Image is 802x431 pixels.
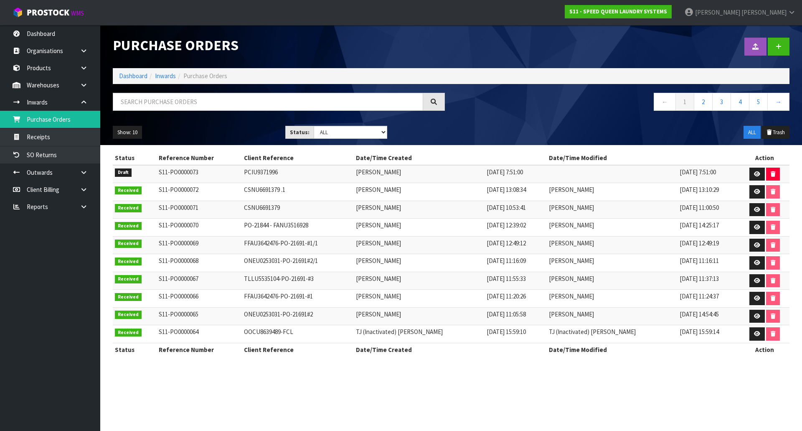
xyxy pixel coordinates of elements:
[767,93,789,111] a: →
[242,236,354,254] td: FFAU3642476-PO-21691-#1/1
[694,93,713,111] a: 2
[749,93,768,111] a: 5
[27,7,69,18] span: ProStock
[356,292,401,300] span: [PERSON_NAME]
[71,9,84,17] small: WMS
[740,151,789,165] th: Action
[119,72,147,80] a: Dashboard
[487,168,523,176] span: [DATE] 7:51:00
[547,343,740,356] th: Date/Time Modified
[356,221,401,229] span: [PERSON_NAME]
[115,222,142,230] span: Received
[487,328,526,336] span: [DATE] 15:59:10
[356,257,401,265] span: [PERSON_NAME]
[356,328,443,336] span: TJ (Inactivated) [PERSON_NAME]
[13,7,23,18] img: cube-alt.png
[115,293,142,301] span: Received
[547,151,740,165] th: Date/Time Modified
[487,221,526,229] span: [DATE] 12:39:02
[242,307,354,325] td: ONEU0253031-PO-21691#2
[761,126,789,139] button: Trash
[157,183,242,201] td: S11-PO0000072
[549,239,594,247] span: [PERSON_NAME]
[356,186,401,194] span: [PERSON_NAME]
[242,272,354,290] td: TLLU5535104-PO-21691-#3
[157,325,242,343] td: S11-PO0000064
[680,204,719,212] span: [DATE] 11:00:50
[356,275,401,283] span: [PERSON_NAME]
[115,186,142,195] span: Received
[680,328,719,336] span: [DATE] 15:59:14
[549,310,594,318] span: [PERSON_NAME]
[549,204,594,212] span: [PERSON_NAME]
[113,93,423,111] input: Search purchase orders
[680,310,719,318] span: [DATE] 14:54:45
[680,186,719,194] span: [DATE] 13:10:29
[549,221,594,229] span: [PERSON_NAME]
[242,325,354,343] td: OOCU8639489-FCL
[569,8,667,15] strong: S11 - SPEED QUEEN LAUNDRY SYSTEMS
[487,292,526,300] span: [DATE] 11:20:26
[549,257,594,265] span: [PERSON_NAME]
[487,275,526,283] span: [DATE] 11:55:33
[157,307,242,325] td: S11-PO0000065
[680,275,719,283] span: [DATE] 11:37:13
[157,165,242,183] td: S11-PO0000073
[680,292,719,300] span: [DATE] 11:24:37
[157,236,242,254] td: S11-PO0000069
[712,93,731,111] a: 3
[242,151,354,165] th: Client Reference
[356,168,401,176] span: [PERSON_NAME]
[549,328,636,336] span: TJ (Inactivated) [PERSON_NAME]
[242,201,354,219] td: CSNU6691379
[654,93,676,111] a: ←
[115,168,132,177] span: Draft
[242,254,354,272] td: ONEU0253031-PO-21691#2/1
[157,201,242,219] td: S11-PO0000071
[115,240,142,248] span: Received
[157,272,242,290] td: S11-PO0000067
[487,257,526,265] span: [DATE] 11:16:09
[487,186,526,194] span: [DATE] 13:08:34
[741,8,787,16] span: [PERSON_NAME]
[354,151,547,165] th: Date/Time Created
[675,93,694,111] a: 1
[183,72,227,80] span: Purchase Orders
[731,93,749,111] a: 4
[290,129,310,136] strong: Status:
[115,329,142,337] span: Received
[113,151,157,165] th: Status
[115,258,142,266] span: Received
[115,311,142,319] span: Received
[680,257,719,265] span: [DATE] 11:16:11
[487,310,526,318] span: [DATE] 11:05:58
[680,221,719,229] span: [DATE] 14:25:17
[242,219,354,237] td: PO-21844 - FANU3516928
[680,239,719,247] span: [DATE] 12:49:19
[242,183,354,201] td: CSNU6691379 .1
[680,168,716,176] span: [DATE] 7:51:00
[115,275,142,283] span: Received
[356,204,401,212] span: [PERSON_NAME]
[113,38,445,53] h1: Purchase Orders
[242,290,354,308] td: FFAU3642476-PO-21691-#1
[549,275,594,283] span: [PERSON_NAME]
[157,290,242,308] td: S11-PO0000066
[115,204,142,212] span: Received
[744,126,761,139] button: ALL
[157,343,242,356] th: Reference Number
[695,8,740,16] span: [PERSON_NAME]
[155,72,176,80] a: Inwards
[157,219,242,237] td: S11-PO0000070
[356,310,401,318] span: [PERSON_NAME]
[549,186,594,194] span: [PERSON_NAME]
[565,5,672,18] a: S11 - SPEED QUEEN LAUNDRY SYSTEMS
[242,165,354,183] td: PCIU9371996
[549,292,594,300] span: [PERSON_NAME]
[113,126,142,139] button: Show: 10
[487,239,526,247] span: [DATE] 12:49:12
[354,343,547,356] th: Date/Time Created
[487,204,526,212] span: [DATE] 10:53:41
[740,343,789,356] th: Action
[356,239,401,247] span: [PERSON_NAME]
